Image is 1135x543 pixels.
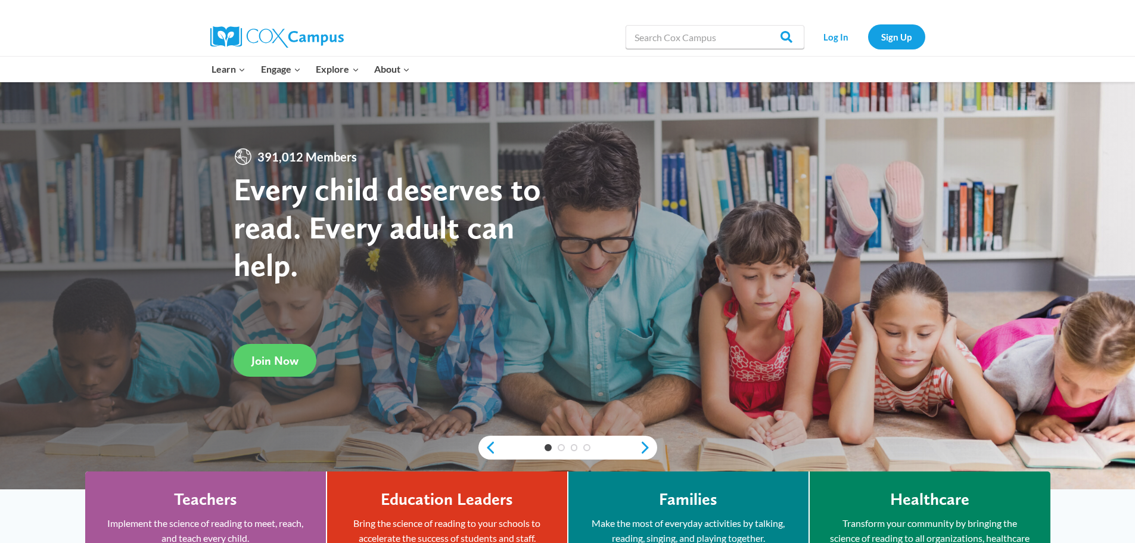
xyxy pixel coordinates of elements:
[381,489,513,510] h4: Education Leaders
[174,489,237,510] h4: Teachers
[639,440,657,455] a: next
[316,61,359,77] span: Explore
[261,61,301,77] span: Engage
[234,344,316,377] a: Join Now
[478,436,657,460] div: content slider buttons
[626,25,804,49] input: Search Cox Campus
[558,444,565,451] a: 2
[210,26,344,48] img: Cox Campus
[890,489,969,510] h4: Healthcare
[204,57,418,82] nav: Primary Navigation
[251,353,298,368] span: Join Now
[478,440,496,455] a: previous
[810,24,925,49] nav: Secondary Navigation
[234,170,541,284] strong: Every child deserves to read. Every adult can help.
[571,444,578,451] a: 3
[659,489,717,510] h4: Families
[810,24,862,49] a: Log In
[868,24,925,49] a: Sign Up
[374,61,410,77] span: About
[212,61,245,77] span: Learn
[253,147,362,166] span: 391,012 Members
[545,444,552,451] a: 1
[583,444,590,451] a: 4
